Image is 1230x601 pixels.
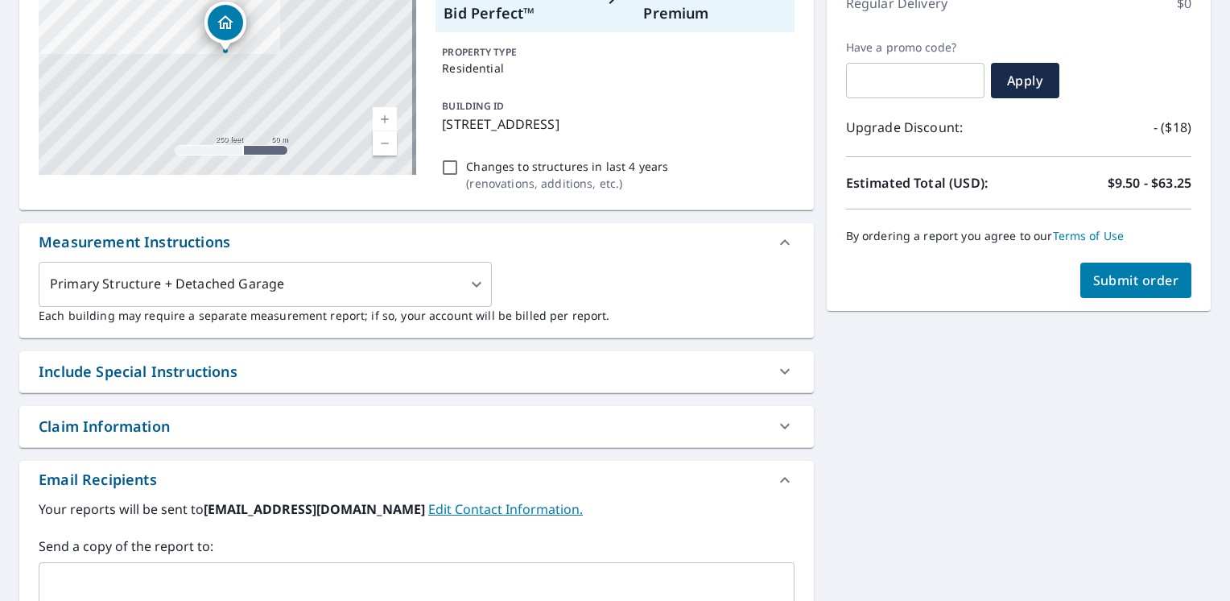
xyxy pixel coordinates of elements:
[442,99,504,113] p: BUILDING ID
[846,40,984,55] label: Have a promo code?
[39,231,230,253] div: Measurement Instructions
[1154,118,1191,137] p: - ($18)
[643,2,786,24] p: Premium
[19,351,814,392] div: Include Special Instructions
[39,361,237,383] div: Include Special Instructions
[39,499,795,519] label: Your reports will be sent to
[1108,173,1191,193] p: $9.50 - $63.25
[39,537,795,556] label: Send a copy of the report to:
[19,406,814,447] div: Claim Information
[1093,271,1179,289] span: Submit order
[39,416,170,437] div: Claim Information
[19,223,814,262] div: Measurement Instructions
[442,60,787,77] p: Residential
[846,229,1191,243] p: By ordering a report you agree to our
[991,63,1059,98] button: Apply
[428,500,583,518] a: EditContactInfo
[204,2,246,52] div: Dropped pin, building 1, Residential property, 342 E Main St Verona, OH 45378
[19,461,814,499] div: Email Recipients
[373,107,397,131] a: Current Level 17, Zoom In
[444,2,586,24] p: Bid Perfect™
[39,469,157,491] div: Email Recipients
[1004,72,1046,89] span: Apply
[846,173,1019,193] p: Estimated Total (USD):
[39,307,795,324] p: Each building may require a separate measurement report; if so, your account will be billed per r...
[39,262,492,307] div: Primary Structure + Detached Garage
[846,118,1019,137] p: Upgrade Discount:
[1053,228,1125,243] a: Terms of Use
[466,158,668,175] p: Changes to structures in last 4 years
[204,500,428,518] b: [EMAIL_ADDRESS][DOMAIN_NAME]
[1080,263,1192,298] button: Submit order
[466,175,668,192] p: ( renovations, additions, etc. )
[442,114,787,134] p: [STREET_ADDRESS]
[442,45,787,60] p: PROPERTY TYPE
[373,131,397,155] a: Current Level 17, Zoom Out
